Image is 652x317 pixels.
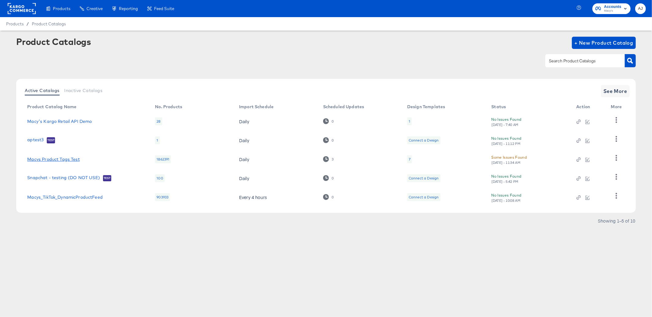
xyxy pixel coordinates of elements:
div: 0 [331,119,334,123]
span: Macy's [604,9,621,13]
span: Inactive Catalogs [64,88,102,93]
span: Test [47,138,55,143]
div: 1 [407,117,412,125]
span: Reporting [119,6,138,11]
div: Connect a Design [409,176,439,181]
div: 1862391 [155,155,171,163]
a: Snapchat - testing (DO NOT USE) [27,175,100,181]
div: 0 [331,195,334,199]
div: 3 [323,156,334,162]
a: Macy's Kargo Retail API Demo [27,119,92,124]
span: Accounts [604,4,621,10]
div: 1 [409,119,410,124]
div: 7 [407,155,412,163]
div: Connect a Design [409,195,439,200]
button: AccountsMacy's [592,3,631,14]
div: 0 [323,194,334,200]
span: Creative [87,6,103,11]
div: 28 [155,117,162,125]
button: See More [601,85,630,97]
span: + New Product Catalog [574,39,633,47]
div: Connect a Design [407,174,440,182]
div: Product Catalogs [16,37,91,46]
div: Scheduled Updates [323,104,364,109]
div: 100 [155,174,164,182]
button: + New Product Catalog [572,37,636,49]
div: 0 [323,137,334,143]
span: Active Catalogs [25,88,59,93]
a: Product Catalogs [32,21,66,26]
div: 7 [409,157,411,162]
td: Daily [234,131,318,150]
div: 0 [323,175,334,181]
th: More [606,102,629,112]
div: Import Schedule [239,104,274,109]
span: See More [603,87,627,95]
div: Design Templates [407,104,445,109]
div: Showing 1–5 of 10 [598,219,636,223]
div: 0 [331,176,334,180]
td: Daily [234,112,318,131]
th: Action [572,102,606,112]
span: Feed Suite [154,6,174,11]
span: / [24,21,32,26]
div: 3 [331,157,334,161]
div: Connect a Design [407,136,440,144]
div: Product Catalog Name [27,104,76,109]
a: aptest3 [27,137,44,143]
span: Test [103,176,111,181]
td: Daily [234,169,318,188]
span: AJ [638,5,643,12]
button: AJ [635,3,646,14]
div: 903933 [155,193,170,201]
div: 0 [323,118,334,124]
a: Macys_TikTok_DynamicProductFeed [27,195,103,200]
td: Daily [234,150,318,169]
td: Every 4 hours [234,188,318,207]
button: Some Issues Found[DATE] - 11:34 AM [492,154,527,165]
div: No. Products [155,104,182,109]
span: Products [6,21,24,26]
span: Products [53,6,70,11]
input: Search Product Catalogs [548,57,613,65]
th: Status [487,102,572,112]
div: Connect a Design [409,138,439,143]
div: Some Issues Found [492,154,527,160]
div: 1 [155,136,160,144]
div: Connect a Design [407,193,440,201]
div: [DATE] - 11:34 AM [492,160,521,165]
a: Macys Product Tags Test [27,157,79,162]
div: 0 [331,138,334,142]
